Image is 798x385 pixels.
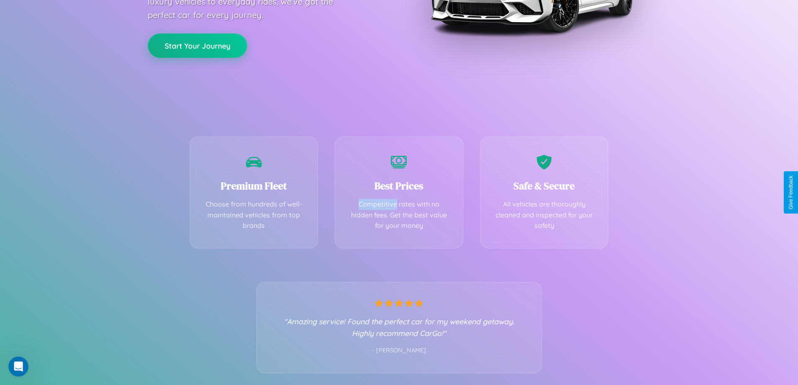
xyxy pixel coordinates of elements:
p: All vehicles are thoroughly cleaned and inspected for your safety [493,199,596,231]
p: "Amazing service! Found the perfect car for my weekend getaway. Highly recommend CarGo!" [274,315,525,339]
p: Competitive rates with no hidden fees. Get the best value for your money [348,199,450,231]
iframe: Intercom live chat [8,357,28,377]
button: Start Your Journey [148,34,247,58]
div: Give Feedback [788,176,794,209]
h3: Premium Fleet [203,179,305,193]
h3: Best Prices [348,179,450,193]
p: - [PERSON_NAME] [274,345,525,356]
h3: Safe & Secure [493,179,596,193]
p: Choose from hundreds of well-maintained vehicles from top brands [203,199,305,231]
